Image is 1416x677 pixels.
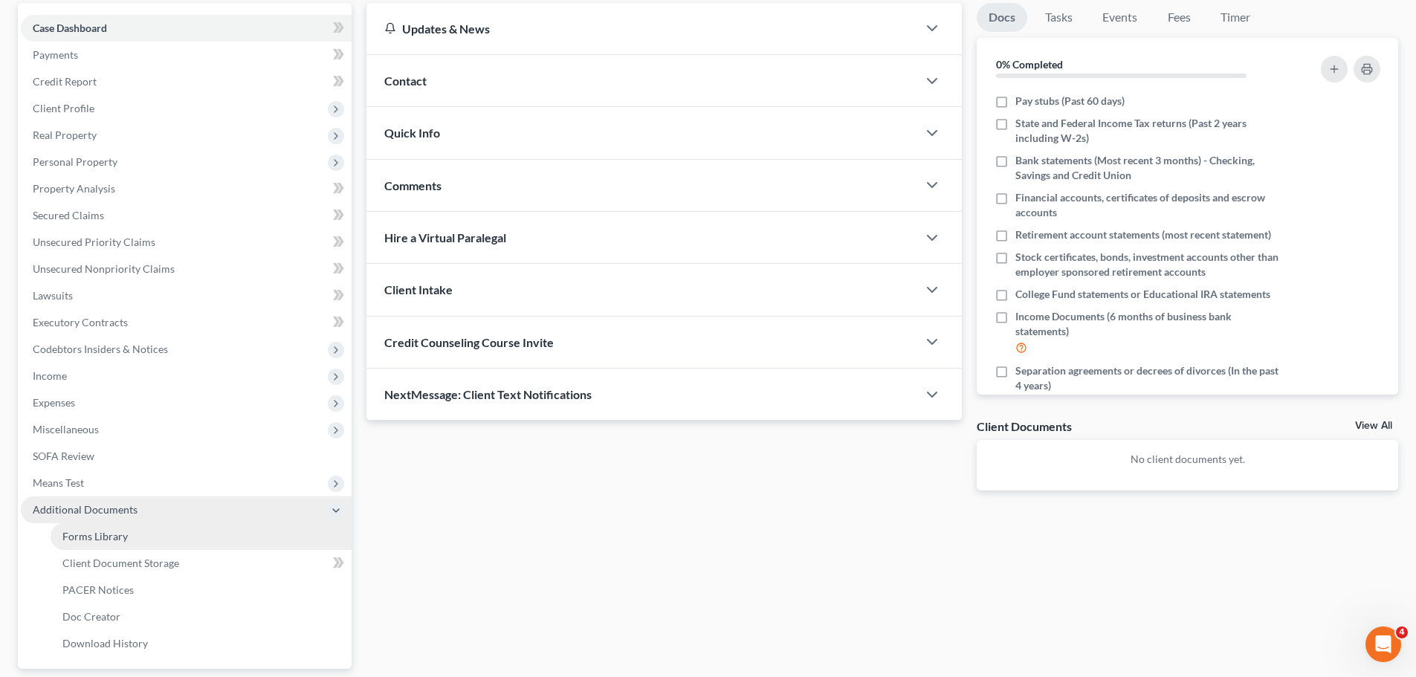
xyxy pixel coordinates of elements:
[1155,3,1203,32] a: Fees
[1090,3,1149,32] a: Events
[384,21,899,36] div: Updates & News
[977,418,1072,434] div: Client Documents
[384,178,442,192] span: Comments
[977,3,1027,32] a: Docs
[51,603,352,630] a: Doc Creator
[1209,3,1262,32] a: Timer
[33,262,175,275] span: Unsecured Nonpriority Claims
[21,42,352,68] a: Payments
[62,583,134,596] span: PACER Notices
[33,450,94,462] span: SOFA Review
[33,75,97,88] span: Credit Report
[33,476,84,489] span: Means Test
[384,74,427,88] span: Contact
[21,443,352,470] a: SOFA Review
[33,503,138,516] span: Additional Documents
[62,557,179,569] span: Client Document Storage
[33,182,115,195] span: Property Analysis
[62,610,120,623] span: Doc Creator
[33,343,168,355] span: Codebtors Insiders & Notices
[62,530,128,542] span: Forms Library
[33,423,99,435] span: Miscellaneous
[33,289,73,302] span: Lawsuits
[51,550,352,577] a: Client Document Storage
[21,202,352,229] a: Secured Claims
[33,396,75,409] span: Expenses
[1396,626,1408,638] span: 4
[33,129,97,141] span: Real Property
[21,68,352,95] a: Credit Report
[989,452,1386,467] p: No client documents yet.
[384,230,506,244] span: Hire a Virtual Paralegal
[384,282,453,297] span: Client Intake
[62,637,148,650] span: Download History
[33,22,107,34] span: Case Dashboard
[1033,3,1084,32] a: Tasks
[21,309,352,336] a: Executory Contracts
[1015,287,1270,302] span: College Fund statements or Educational IRA statements
[51,577,352,603] a: PACER Notices
[21,229,352,256] a: Unsecured Priority Claims
[1015,153,1280,183] span: Bank statements (Most recent 3 months) - Checking, Savings and Credit Union
[1015,309,1280,339] span: Income Documents (6 months of business bank statements)
[1015,363,1280,393] span: Separation agreements or decrees of divorces (In the past 4 years)
[33,102,94,114] span: Client Profile
[1355,421,1392,431] a: View All
[384,387,592,401] span: NextMessage: Client Text Notifications
[1015,94,1125,108] span: Pay stubs (Past 60 days)
[33,316,128,328] span: Executory Contracts
[1015,190,1280,220] span: Financial accounts, certificates of deposits and escrow accounts
[1015,116,1280,146] span: State and Federal Income Tax returns (Past 2 years including W-2s)
[51,630,352,657] a: Download History
[21,15,352,42] a: Case Dashboard
[33,369,67,382] span: Income
[21,256,352,282] a: Unsecured Nonpriority Claims
[51,523,352,550] a: Forms Library
[33,155,117,168] span: Personal Property
[21,175,352,202] a: Property Analysis
[21,282,352,309] a: Lawsuits
[384,335,554,349] span: Credit Counseling Course Invite
[1015,250,1280,279] span: Stock certificates, bonds, investment accounts other than employer sponsored retirement accounts
[33,209,104,221] span: Secured Claims
[33,236,155,248] span: Unsecured Priority Claims
[1365,626,1401,662] iframe: Intercom live chat
[996,58,1063,71] strong: 0% Completed
[1015,227,1271,242] span: Retirement account statements (most recent statement)
[33,48,78,61] span: Payments
[384,126,440,140] span: Quick Info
